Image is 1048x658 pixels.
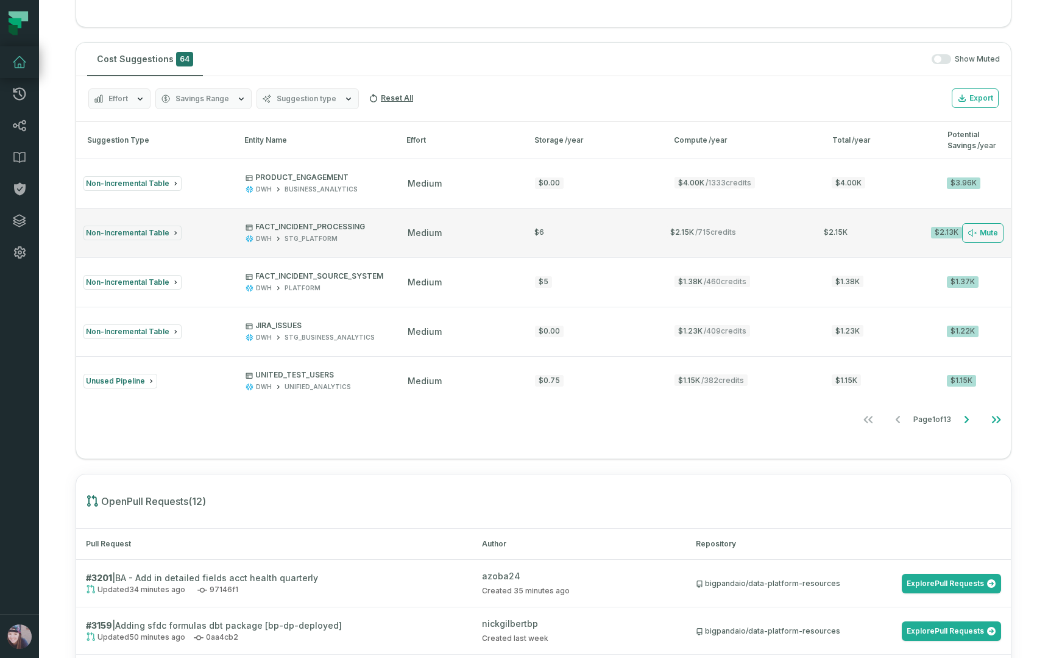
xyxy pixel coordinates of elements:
span: $1.38K [832,276,863,287]
span: medium [408,277,442,287]
div: azoba24 [482,570,677,582]
button: Go to next page [952,407,981,432]
span: $1.15K [832,374,861,386]
div: Close [214,5,236,27]
relative-time: Aug 21, 2025, 1:37 PM PDT [129,632,185,642]
div: $6 [531,227,548,238]
div: 1Find your Data Assets [23,181,221,201]
div: Potential Savings [947,129,1005,151]
strong: # 3159 [86,620,112,631]
button: Non-Incremental TableFACT_INCIDENT_PROCESSINGDWHSTG_PLATFORMmedium$6$2.15K/715credits$2.15K$2.13K... [76,208,1011,257]
button: Suggestion type [257,88,359,109]
button: Mute [962,223,1004,243]
relative-time: Aug 21, 2025, 1:51 PM PDT [514,586,570,595]
span: 0aa4cb2 [194,632,238,643]
div: Entity Name [244,135,384,146]
span: /year [977,141,996,150]
span: $2.15K [667,226,740,238]
div: Suggestion Type [82,135,222,146]
div: PLATFORM [285,284,320,293]
span: /year [852,135,871,145]
p: JIRA_ISSUES [246,321,375,331]
span: Created [482,586,570,595]
h2: | Adding sfdc formulas dbt package [bp-dp-deployed] [86,619,391,632]
span: Created [482,634,548,643]
span: Unused Pipeline [86,376,145,385]
button: Non-Incremental TableJIRA_ISSUESDWHSTG_BUSINESS_ANALYTICSmedium$0.00$1.23K/409credits$1.23K$1.22K [76,307,1011,356]
div: Effort [406,135,512,146]
div: $0.00 [535,177,564,189]
div: $3.96K [947,177,980,189]
p: FACT_INCIDENT_PROCESSING [246,222,365,232]
div: BUSINESS_ANALYTICS [285,185,358,194]
div: Compute [674,135,810,146]
span: medium [408,178,442,188]
button: Mark as completed [47,290,141,303]
div: bigpandaio/data-platform-resources [696,626,840,636]
img: avatar of Andrea Zoba [7,624,32,649]
span: 97146f1 [197,584,238,595]
span: /year [709,135,728,145]
th: Author [472,529,687,560]
span: Suggestion type [277,94,336,104]
div: $0.00 [535,326,564,337]
button: Take the tour [47,241,130,265]
th: Pull Request [76,529,472,560]
button: Cost Suggestions [87,43,203,76]
p: About 5 minutes [161,134,232,146]
div: UNIFIED_ANALYTICS [285,382,351,392]
button: Messages [81,381,162,429]
div: $2.13K [931,227,962,238]
p: PRODUCT_ENGAGEMENT [246,173,358,182]
th: Repository [686,529,1011,560]
div: Find your Data Assets [47,185,207,198]
div: Show Muted [208,54,1000,65]
button: Go to first page [854,407,883,432]
div: STG_PLATFORM [285,234,338,243]
span: $1.23K [832,325,863,337]
span: Savings Range [175,94,229,104]
span: medium [408,376,442,386]
button: Tasks [163,381,244,429]
button: Non-Incremental TableFACT_INCIDENT_SOURCE_SYSTEMDWHPLATFORMmedium$5$1.38K/460credits$1.38K$1.37K [76,257,1011,306]
p: FACT_INCIDENT_SOURCE_SYSTEM [246,271,383,281]
button: Export [952,88,999,108]
div: $1.15K [947,375,976,387]
span: Home [28,411,53,420]
div: Quickly find the right data asset in your stack. [47,206,212,231]
relative-time: Aug 11, 2025, 10:10 AM PDT [514,634,548,643]
span: medium [408,227,442,238]
span: Effort [108,94,128,104]
span: Non-Incremental Table [86,277,169,287]
button: Go to last page [982,407,1011,432]
h1: Open Pull Requests ( 12 ) [86,494,1021,509]
div: bigpandaio/data-platform-resources [696,579,840,588]
span: / 409 credits [704,326,746,335]
span: Non-Incremental Table [86,228,169,237]
p: UNITED_TEST_USERS [246,370,351,380]
span: / 382 credits [701,376,744,385]
h1: Tasks [104,5,143,26]
span: $2.15K [820,226,851,238]
strong: # 3201 [86,573,112,583]
a: ExplorePull Requests [902,621,1001,641]
span: $1.38K [674,276,750,287]
span: / 460 credits [704,277,746,286]
div: DWH [256,185,272,194]
span: / 715 credits [695,227,736,237]
button: Savings Range [155,88,252,109]
span: medium [408,326,442,337]
h2: | BA - Add in detailed fields acct health quarterly [86,571,391,584]
div: DWH [256,333,272,342]
span: Non-Incremental Table [86,179,169,188]
button: Effort [88,88,150,109]
span: $1.23K [674,325,750,337]
div: DWH [256,382,272,392]
div: DWH [256,284,272,293]
div: Welcome, [PERSON_NAME]! [17,47,227,91]
div: $0.75 [535,375,564,387]
ul: Page 1 of 13 [854,407,1011,432]
span: $1.15K [674,374,748,386]
div: $5 [535,276,552,288]
a: ExplorePull Requests [902,574,1001,593]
